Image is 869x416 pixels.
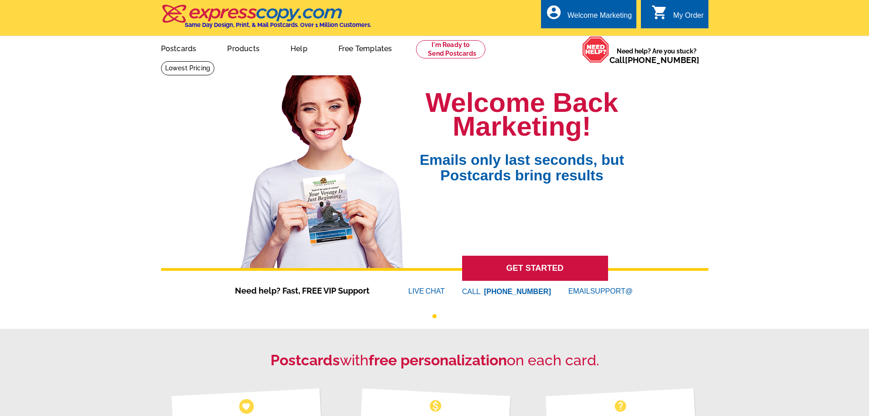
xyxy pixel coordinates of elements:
[609,55,699,65] span: Call
[185,21,371,28] h4: Same Day Design, Print, & Mail Postcards. Over 1 Million Customers.
[582,36,609,63] img: help
[567,11,632,24] div: Welcome Marketing
[241,401,251,411] span: favorite
[324,37,407,58] a: Free Templates
[428,399,443,413] span: monetization_on
[235,68,410,268] img: welcome-back-logged-in.png
[146,37,211,58] a: Postcards
[651,4,668,21] i: shopping_cart
[213,37,274,58] a: Products
[546,4,562,21] i: account_circle
[613,399,628,413] span: help
[408,286,426,297] font: LIVE
[369,352,507,369] strong: free personalization
[410,138,634,183] span: Emails only last seconds, but Postcards bring results
[235,284,381,297] span: Need help? Fast, FREE VIP Support
[276,37,322,58] a: Help
[609,47,704,65] span: Need help? Are you stuck?
[462,256,608,281] a: GET STARTED
[408,287,445,295] a: LIVECHAT
[590,286,634,297] font: SUPPORT@
[625,55,699,65] a: [PHONE_NUMBER]
[271,352,340,369] strong: Postcards
[651,10,704,21] a: shopping_cart My Order
[161,352,708,369] h2: with on each card.
[410,91,634,138] h1: Welcome Back Marketing!
[161,11,371,28] a: Same Day Design, Print, & Mail Postcards. Over 1 Million Customers.
[432,314,437,318] button: 1 of 1
[673,11,704,24] div: My Order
